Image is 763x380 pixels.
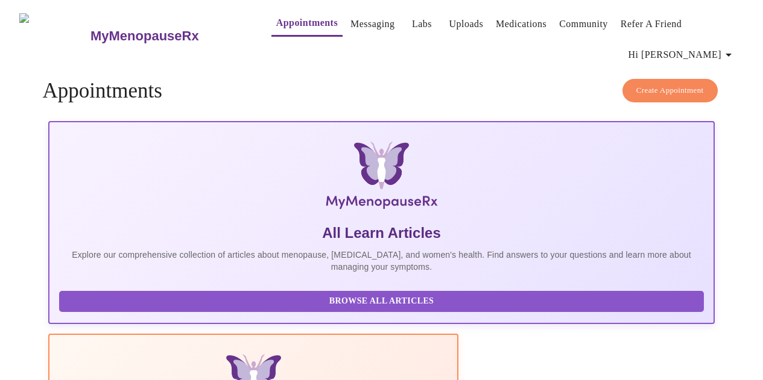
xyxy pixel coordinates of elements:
[636,84,704,98] span: Create Appointment
[350,16,394,33] a: Messaging
[89,15,247,57] a: MyMenopauseRx
[622,79,718,102] button: Create Appointment
[42,79,720,103] h4: Appointments
[621,16,682,33] a: Refer a Friend
[271,11,343,37] button: Appointments
[559,16,608,33] a: Community
[445,12,489,36] button: Uploads
[616,12,687,36] button: Refer a Friend
[159,142,603,214] img: MyMenopauseRx Logo
[412,16,432,33] a: Labs
[59,223,703,243] h5: All Learn Articles
[19,13,89,58] img: MyMenopauseRx Logo
[554,12,613,36] button: Community
[491,12,551,36] button: Medications
[496,16,546,33] a: Medications
[624,43,741,67] button: Hi [PERSON_NAME]
[449,16,484,33] a: Uploads
[59,295,706,305] a: Browse All Articles
[403,12,442,36] button: Labs
[90,28,199,44] h3: MyMenopauseRx
[628,46,736,63] span: Hi [PERSON_NAME]
[346,12,399,36] button: Messaging
[71,294,691,309] span: Browse All Articles
[276,14,338,31] a: Appointments
[59,249,703,273] p: Explore our comprehensive collection of articles about menopause, [MEDICAL_DATA], and women's hea...
[59,291,703,312] button: Browse All Articles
